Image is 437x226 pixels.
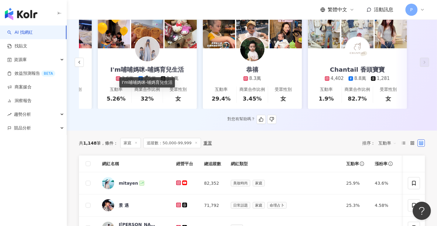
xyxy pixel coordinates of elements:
img: post-image [203,16,235,48]
img: KOL Avatar [240,37,265,61]
div: 2.5萬 [144,75,156,82]
span: 競品分析 [14,121,31,135]
img: post-image [375,16,407,48]
div: 82.7% [348,95,367,102]
span: 漲粉率 [375,161,387,167]
div: mitayen [119,180,138,186]
img: post-image [341,16,374,48]
span: 家庭 [253,202,265,209]
div: 4.58% [375,202,394,209]
div: 共 筆 [79,141,101,146]
span: 家庭 [120,138,141,148]
a: KOL Avatarmitayen [102,177,166,189]
div: 排序： [362,138,400,148]
iframe: Help Scout Beacon - Open [413,202,431,220]
div: Chantail 香頭寶寶 [324,65,391,74]
div: 32% [141,95,154,102]
div: 43.6% [375,180,394,187]
img: logo [5,8,37,20]
div: 受眾性別 [275,87,292,93]
div: 3.45% [243,95,262,102]
a: 找貼文 [7,43,27,49]
div: 4,402 [331,75,344,82]
span: rise [7,112,12,117]
div: 5.26% [107,95,125,102]
div: 恭禧 [240,65,265,74]
td: 82,352 [199,172,226,194]
div: 受眾性別 [170,87,187,93]
div: 25.3% [346,202,365,209]
div: 景 遇 [119,202,129,208]
div: I'm哺哺媽咪-哺媽育兒生活 [104,65,190,74]
img: post-image [236,16,268,48]
img: post-image [270,16,302,48]
th: 網紅名稱 [97,156,171,172]
img: post-image [165,16,197,48]
span: 追蹤數：50,000-99,999 [143,138,201,148]
span: 活動訊息 [374,7,393,12]
a: 洞察報告 [7,98,32,104]
span: 資源庫 [14,53,27,67]
div: I'm哺哺媽咪-哺媽育兒生活 [119,77,175,87]
span: 命理占卜 [267,202,287,209]
div: 對您有幫助嗎？ [227,115,276,124]
a: KOL Avatar景 遇 [102,199,166,211]
img: post-image [98,16,130,48]
div: 女 [281,95,286,102]
a: I'm哺哺媽咪-哺媽育兒生活3.6萬2.5萬1.1萬互動率5.26%商業合作比例32%受眾性別女 [98,48,197,109]
span: 條件 ： [101,141,118,146]
span: 日常話題 [231,202,250,209]
div: 1.9% [319,95,334,102]
span: 互動率 [378,138,397,148]
span: 繁體中文 [328,6,347,13]
span: 互動率 [346,161,359,167]
img: post-image [308,16,340,48]
div: 3.6萬 [122,75,134,82]
a: searchAI 找網紅 [7,29,33,36]
span: 1,148 [83,141,97,146]
img: KOL Avatar [345,37,370,61]
div: 1.1萬 [167,75,179,82]
a: 效益預測報告BETA [7,70,55,77]
div: 互動率 [320,87,333,93]
th: 網紅類型 [226,156,341,172]
div: 受眾性別 [380,87,397,93]
div: 商業合作比例 [135,87,160,93]
th: 總追蹤數 [199,156,226,172]
div: 商業合作比例 [240,87,265,93]
div: 1,281 [377,75,390,82]
img: KOL Avatar [135,37,159,61]
span: 家庭 [253,180,265,187]
div: 互動率 [215,87,228,93]
img: post-image [131,16,163,48]
a: 商案媒合 [7,84,32,90]
a: Chantail 香頭寶寶4,4028.8萬1,281互動率1.9%商業合作比例82.7%受眾性別女 [308,48,407,109]
span: info-circle [359,161,365,167]
div: 重置 [203,141,212,146]
span: info-circle [387,161,394,167]
div: 女 [386,95,391,102]
div: 商業合作比例 [345,87,370,93]
th: 經營平台 [171,156,199,172]
span: 美妝時尚 [231,180,250,187]
td: 71,792 [199,194,226,217]
span: 趨勢分析 [14,108,31,121]
span: P [410,6,413,13]
div: 29.4% [212,95,230,102]
img: KOL Avatar [102,199,114,211]
div: 25.9% [346,180,365,187]
div: 8.8萬 [354,75,366,82]
div: 互動率 [110,87,123,93]
a: 恭禧8.3萬互動率29.4%商業合作比例3.45%受眾性別女 [203,48,302,109]
div: 女 [176,95,181,102]
img: KOL Avatar [102,177,114,189]
div: 8.3萬 [249,75,261,82]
